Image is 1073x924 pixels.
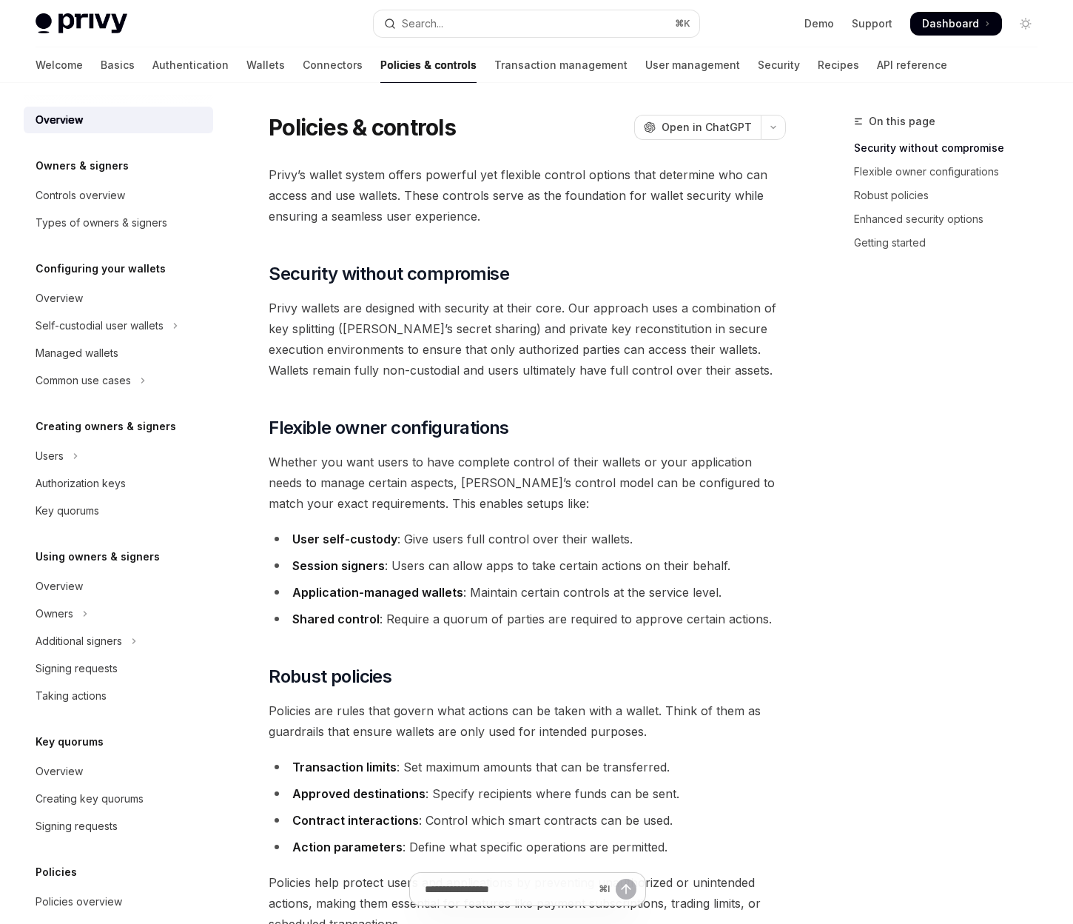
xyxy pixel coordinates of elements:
a: User management [645,47,740,83]
a: Policies & controls [380,47,477,83]
span: On this page [869,113,935,130]
div: Users [36,447,64,465]
button: Send message [616,879,636,900]
a: Authentication [152,47,229,83]
button: Toggle Self-custodial user wallets section [24,312,213,339]
a: Taking actions [24,683,213,709]
div: Additional signers [36,632,122,650]
a: Overview [24,573,213,600]
button: Toggle Owners section [24,600,213,627]
div: Search... [402,15,443,33]
div: Taking actions [36,687,107,705]
div: Creating key quorums [36,790,144,808]
li: : Give users full control over their wallets. [269,529,786,549]
a: Authorization keys [24,470,213,497]
a: Demo [804,16,834,31]
h5: Using owners & signers [36,548,160,566]
div: Key quorums [36,502,99,520]
div: Signing requests [36,817,118,835]
strong: Approved destinations [292,786,425,801]
span: Privy’s wallet system offers powerful yet flexible control options that determine who can access ... [269,164,786,227]
a: Controls overview [24,182,213,209]
a: Wallets [246,47,285,83]
span: Dashboard [922,16,979,31]
strong: Action parameters [292,840,403,854]
button: Open in ChatGPT [634,115,761,140]
li: : Control which smart contracts can be used. [269,810,786,831]
a: Enhanced security options [854,207,1049,231]
div: Managed wallets [36,344,118,362]
a: API reference [877,47,947,83]
h5: Owners & signers [36,157,129,175]
button: Toggle dark mode [1014,12,1037,36]
h1: Policies & controls [269,114,456,141]
a: Flexible owner configurations [854,160,1049,184]
li: : Set maximum amounts that can be transferred. [269,757,786,777]
strong: User self-custody [292,532,397,546]
h5: Key quorums [36,733,104,751]
li: : Maintain certain controls at the service level. [269,582,786,603]
span: Robust policies [269,665,391,689]
strong: Application-managed wallets [292,585,463,600]
a: Types of owners & signers [24,210,213,236]
a: Robust policies [854,184,1049,207]
a: Creating key quorums [24,786,213,812]
a: Policies overview [24,888,213,915]
button: Open search [374,10,700,37]
li: : Specify recipients where funds can be sent. [269,783,786,804]
span: Policies are rules that govern what actions can be taken with a wallet. Think of them as guardrai... [269,700,786,742]
button: Toggle Users section [24,443,213,469]
li: : Define what specific operations are permitted. [269,837,786,857]
a: Getting started [854,231,1049,255]
h5: Creating owners & signers [36,418,176,435]
span: Flexible owner configurations [269,416,509,440]
span: Security without compromise [269,262,509,286]
a: Connectors [303,47,363,83]
a: Support [852,16,892,31]
span: ⌘ K [675,18,690,30]
a: Welcome [36,47,83,83]
strong: Shared control [292,612,380,626]
a: Recipes [818,47,859,83]
a: Overview [24,758,213,785]
strong: Session signers [292,558,385,573]
div: Authorization keys [36,475,126,492]
div: Policies overview [36,893,122,911]
button: Toggle Additional signers section [24,628,213,654]
h5: Policies [36,863,77,881]
strong: Transaction limits [292,760,397,774]
a: Overview [24,107,213,133]
a: Signing requests [24,655,213,682]
a: Basics [101,47,135,83]
a: Managed wallets [24,340,213,366]
h5: Configuring your wallets [36,260,166,278]
div: Overview [36,763,83,780]
div: Self-custodial user wallets [36,317,164,335]
div: Owners [36,605,73,623]
div: Signing requests [36,660,118,677]
span: Whether you want users to have complete control of their wallets or your application needs to man... [269,452,786,514]
strong: Contract interactions [292,813,419,828]
a: Security without compromise [854,136,1049,160]
img: light logo [36,13,127,34]
div: Overview [36,111,83,129]
button: Toggle Common use cases section [24,367,213,394]
a: Key quorums [24,498,213,524]
a: Dashboard [910,12,1002,36]
div: Overview [36,577,83,595]
div: Overview [36,289,83,307]
span: Open in ChatGPT [662,120,752,135]
li: : Users can allow apps to take certain actions on their behalf. [269,555,786,576]
span: Privy wallets are designed with security at their core. Our approach uses a combination of key sp... [269,298,786,381]
input: Ask a question... [425,873,593,905]
li: : Require a quorum of parties are required to approve certain actions. [269,609,786,629]
a: Security [758,47,800,83]
div: Types of owners & signers [36,214,167,232]
a: Signing requests [24,813,213,840]
div: Common use cases [36,372,131,389]
div: Controls overview [36,187,125,204]
a: Overview [24,285,213,312]
a: Transaction management [494,47,628,83]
